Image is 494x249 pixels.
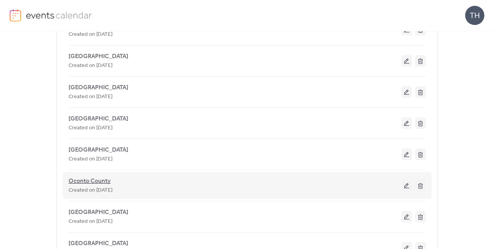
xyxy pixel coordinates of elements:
[26,9,92,21] img: logo-type
[69,241,128,246] a: [GEOGRAPHIC_DATA]
[10,9,21,22] img: logo
[69,117,128,121] a: [GEOGRAPHIC_DATA]
[69,85,128,90] a: [GEOGRAPHIC_DATA]
[69,217,112,226] span: Created on [DATE]
[69,239,128,248] span: [GEOGRAPHIC_DATA]
[69,148,128,152] a: [GEOGRAPHIC_DATA]
[69,92,112,102] span: Created on [DATE]
[69,52,128,61] span: [GEOGRAPHIC_DATA]
[69,179,111,184] a: Oconto County
[69,186,112,195] span: Created on [DATE]
[69,124,112,133] span: Created on [DATE]
[69,145,128,155] span: [GEOGRAPHIC_DATA]
[465,6,484,25] div: TH
[69,114,128,124] span: [GEOGRAPHIC_DATA]
[69,208,128,217] span: [GEOGRAPHIC_DATA]
[69,54,128,58] a: [GEOGRAPHIC_DATA]
[69,30,112,39] span: Created on [DATE]
[69,155,112,164] span: Created on [DATE]
[69,61,112,70] span: Created on [DATE]
[69,210,128,214] a: [GEOGRAPHIC_DATA]
[69,177,111,186] span: Oconto County
[69,83,128,92] span: [GEOGRAPHIC_DATA]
